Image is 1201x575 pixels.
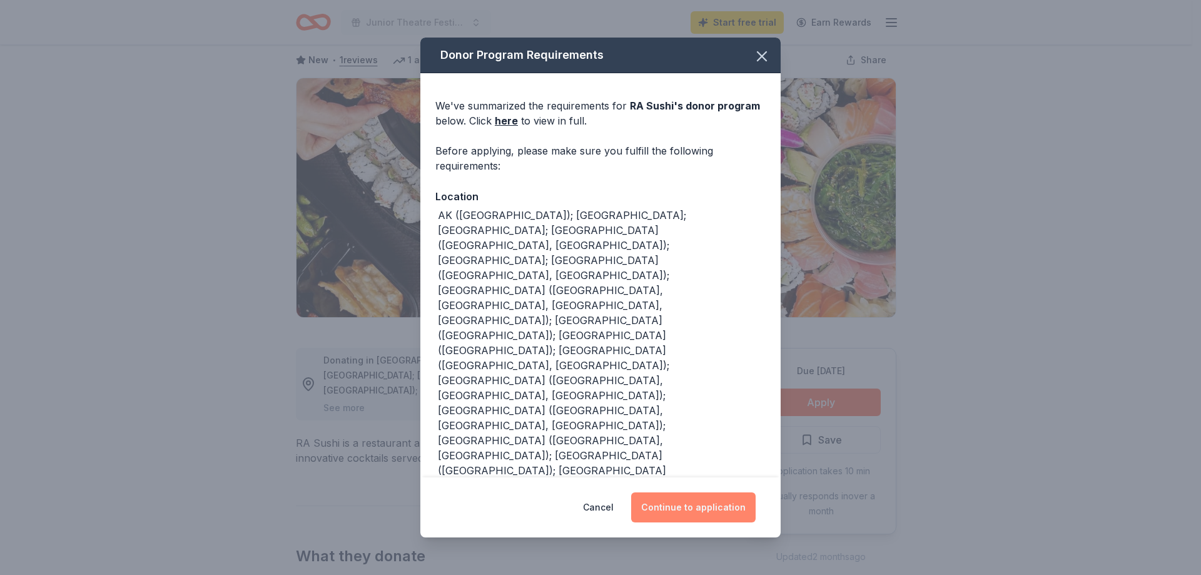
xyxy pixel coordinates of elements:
button: Continue to application [631,492,756,522]
span: RA Sushi 's donor program [630,99,760,112]
button: Cancel [583,492,614,522]
div: We've summarized the requirements for below. Click to view in full. [435,98,766,128]
div: Before applying, please make sure you fulfill the following requirements: [435,143,766,173]
div: Donor Program Requirements [420,38,781,73]
a: here [495,113,518,128]
div: Location [435,188,766,205]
